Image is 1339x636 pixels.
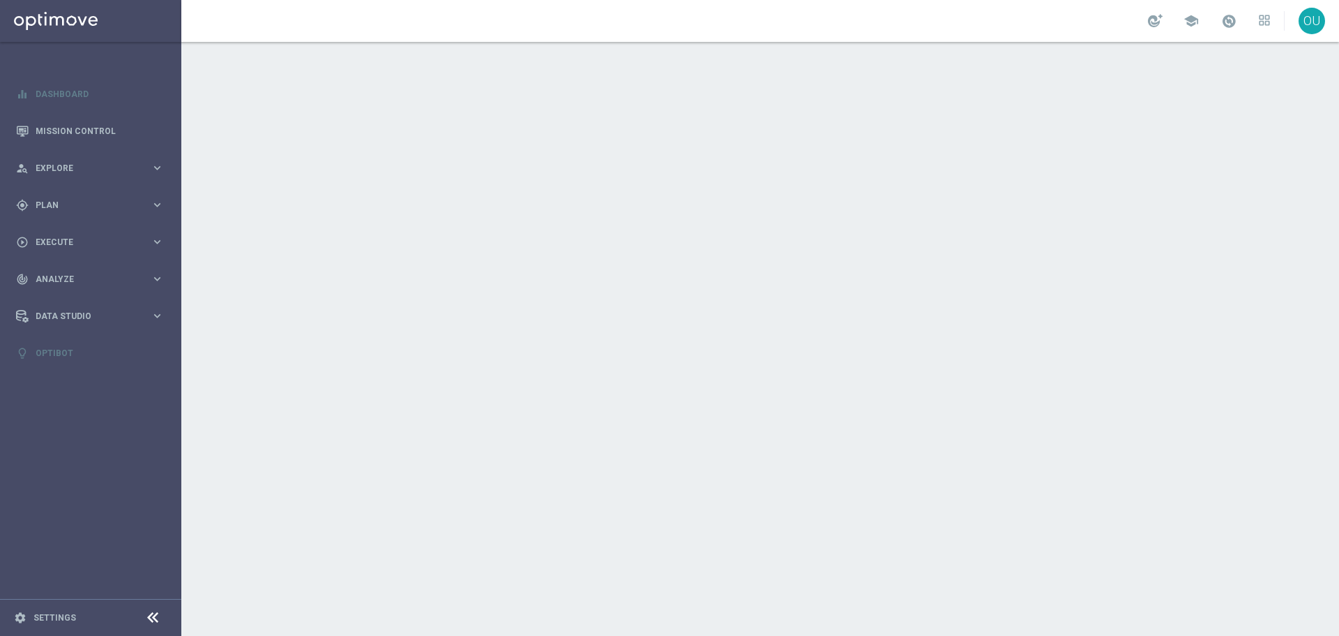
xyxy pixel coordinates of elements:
i: equalizer [16,88,29,101]
div: Mission Control [16,112,164,149]
i: keyboard_arrow_right [151,198,164,212]
a: Mission Control [36,112,164,149]
div: Optibot [16,334,164,371]
span: Data Studio [36,312,151,320]
div: Analyze [16,273,151,286]
div: Execute [16,236,151,249]
span: school [1183,13,1199,29]
button: Data Studio keyboard_arrow_right [15,311,165,322]
div: OU [1299,8,1325,34]
a: Dashboard [36,75,164,112]
div: Dashboard [16,75,164,112]
a: Settings [33,614,76,622]
i: settings [14,612,27,624]
i: lightbulb [16,347,29,360]
button: equalizer Dashboard [15,89,165,100]
div: Plan [16,199,151,212]
i: keyboard_arrow_right [151,272,164,286]
button: lightbulb Optibot [15,348,165,359]
i: keyboard_arrow_right [151,161,164,175]
i: track_changes [16,273,29,286]
i: keyboard_arrow_right [151,235,164,249]
button: person_search Explore keyboard_arrow_right [15,163,165,174]
span: Analyze [36,275,151,283]
i: keyboard_arrow_right [151,309,164,323]
a: Optibot [36,334,164,371]
button: Mission Control [15,126,165,137]
button: gps_fixed Plan keyboard_arrow_right [15,200,165,211]
div: Explore [16,162,151,175]
i: gps_fixed [16,199,29,212]
button: play_circle_outline Execute keyboard_arrow_right [15,237,165,248]
i: person_search [16,162,29,175]
span: Explore [36,164,151,172]
span: Execute [36,238,151,246]
i: play_circle_outline [16,236,29,249]
button: track_changes Analyze keyboard_arrow_right [15,274,165,285]
div: Data Studio [16,310,151,323]
span: Plan [36,201,151,209]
